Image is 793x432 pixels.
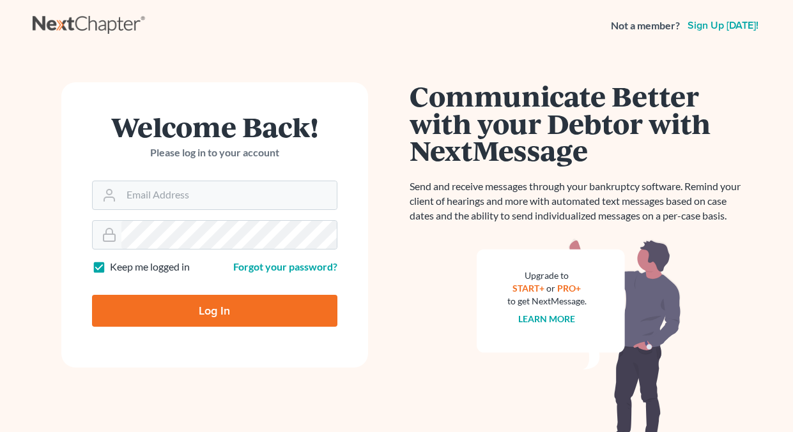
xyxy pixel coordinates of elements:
[518,313,575,324] a: Learn more
[507,269,587,282] div: Upgrade to
[233,260,337,272] a: Forgot your password?
[110,260,190,274] label: Keep me logged in
[92,145,337,160] p: Please log in to your account
[410,179,748,223] p: Send and receive messages through your bankruptcy software. Remind your client of hearings and mo...
[546,283,555,294] span: or
[507,295,587,308] div: to get NextMessage.
[557,283,581,294] a: PRO+
[121,181,337,209] input: Email Address
[92,113,337,140] h1: Welcome Back!
[611,19,680,33] strong: Not a member?
[512,283,544,294] a: START+
[410,82,748,164] h1: Communicate Better with your Debtor with NextMessage
[685,20,761,31] a: Sign up [DATE]!
[92,295,337,327] input: Log In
